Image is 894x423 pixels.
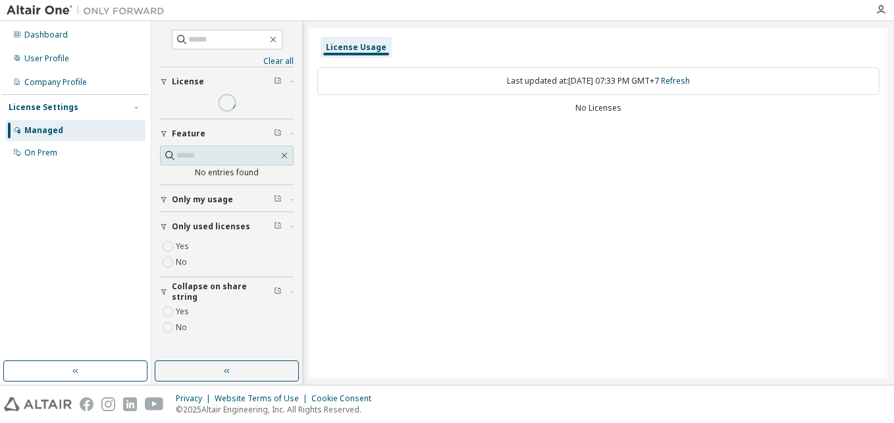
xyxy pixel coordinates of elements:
button: License [160,67,294,96]
img: youtube.svg [145,397,164,411]
label: No [176,254,190,270]
div: Dashboard [24,30,68,40]
div: Privacy [176,393,215,404]
div: Cookie Consent [311,393,379,404]
img: altair_logo.svg [4,397,72,411]
div: No Licenses [317,103,880,113]
span: Only my usage [172,194,233,205]
span: Only used licenses [172,221,250,232]
div: Last updated at: [DATE] 07:33 PM GMT+7 [317,67,880,95]
img: Altair One [7,4,171,17]
button: Only my usage [160,185,294,214]
span: Collapse on share string [172,281,274,302]
div: User Profile [24,53,69,64]
a: Clear all [160,56,294,67]
button: Collapse on share string [160,277,294,306]
div: Managed [24,125,63,136]
span: Feature [172,128,205,139]
img: linkedin.svg [123,397,137,411]
div: Company Profile [24,77,87,88]
div: No entries found [160,167,294,178]
div: On Prem [24,148,57,158]
button: Feature [160,119,294,148]
p: © 2025 Altair Engineering, Inc. All Rights Reserved. [176,404,379,415]
label: Yes [176,304,192,320]
div: License Usage [326,42,386,53]
span: Clear filter [274,76,282,87]
span: Clear filter [274,221,282,232]
img: facebook.svg [80,397,93,411]
span: Clear filter [274,287,282,297]
button: Only used licenses [160,212,294,241]
label: Yes [176,239,192,254]
img: instagram.svg [101,397,115,411]
span: License [172,76,204,87]
span: Clear filter [274,194,282,205]
div: License Settings [9,102,78,113]
div: Website Terms of Use [215,393,311,404]
label: No [176,320,190,335]
span: Clear filter [274,128,282,139]
a: Refresh [661,75,690,86]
